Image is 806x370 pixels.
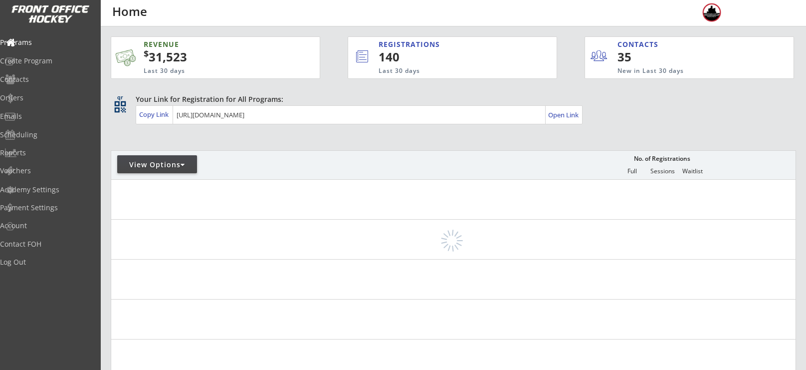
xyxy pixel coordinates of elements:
div: Waitlist [677,168,707,175]
div: No. of Registrations [631,155,693,162]
div: Last 30 days [144,67,271,75]
div: Last 30 days [379,67,516,75]
a: Open Link [548,108,580,122]
div: 140 [379,48,523,65]
div: Full [617,168,647,175]
div: Your Link for Registration for All Programs: [136,94,765,104]
div: Copy Link [139,110,171,119]
sup: $ [144,47,149,59]
div: Open Link [548,111,580,119]
div: REVENUE [144,39,271,49]
div: View Options [117,160,197,170]
div: REGISTRATIONS [379,39,511,49]
div: qr [114,94,126,101]
div: New in Last 30 days [617,67,747,75]
div: Sessions [647,168,677,175]
div: 31,523 [144,48,288,65]
div: 35 [617,48,679,65]
div: CONTACTS [617,39,663,49]
button: qr_code [113,99,128,114]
